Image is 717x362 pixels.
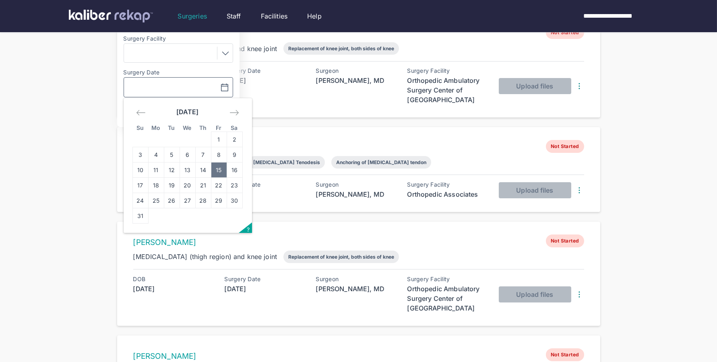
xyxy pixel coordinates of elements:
button: Open the keyboard shortcuts panel. [239,222,252,233]
div: Orthopedic Ambulatory Surgery Center of [GEOGRAPHIC_DATA] [407,284,488,313]
label: Surgery Date [124,69,233,76]
div: [MEDICAL_DATA] Tenodesis [253,159,320,165]
td: Sunday, August 10, 2025 [132,162,148,178]
td: Monday, August 4, 2025 [148,147,164,162]
small: Mo [151,124,161,131]
td: Sunday, August 17, 2025 [132,178,148,193]
span: Upload files [516,290,553,298]
a: Help [307,11,322,21]
label: Surgery Facility [124,35,233,42]
td: Wednesday, August 13, 2025 [180,162,195,178]
div: Surgery Date [225,68,305,74]
a: Facilities [261,11,288,21]
button: Upload files [499,286,571,302]
span: Upload files [516,186,553,194]
div: Orthopedic Ambulatory Surgery Center of [GEOGRAPHIC_DATA] [407,76,488,105]
img: kaliber labs logo [69,10,153,23]
td: Saturday, August 16, 2025 [227,162,242,178]
small: We [183,124,192,131]
img: DotsThreeVertical.31cb0eda.svg [574,81,584,91]
td: Saturday, August 23, 2025 [227,178,242,193]
td: Saturday, August 30, 2025 [227,193,242,208]
td: Saturday, August 2, 2025 [227,132,242,147]
img: DotsThreeVertical.31cb0eda.svg [574,290,584,299]
div: Orthopedic Associates [407,189,488,199]
small: Sa [231,124,238,131]
div: [DATE] [225,284,305,294]
div: [MEDICAL_DATA] (thigh region) and knee joint [133,252,277,261]
small: Tu [168,124,175,131]
td: Wednesday, August 20, 2025 [180,178,195,193]
div: Move forward to switch to the next month. [226,105,243,120]
div: [DATE] [133,284,214,294]
td: Friday, August 29, 2025 [211,193,227,208]
span: Not Started [546,26,584,39]
img: DotsThreeVertical.31cb0eda.svg [574,185,584,195]
td: Sunday, August 3, 2025 [132,147,148,162]
td: Wednesday, August 27, 2025 [180,193,195,208]
td: Thursday, August 21, 2025 [195,178,211,193]
div: Surgery Date [225,181,305,188]
div: [DATE] [225,189,305,199]
td: Tuesday, August 5, 2025 [164,147,180,162]
small: Su [136,124,144,131]
div: Anchoring of [MEDICAL_DATA] tendon [336,159,426,165]
div: [DATE] [225,76,305,85]
td: Tuesday, August 26, 2025 [164,193,180,208]
a: Staff [227,11,241,21]
td: Monday, August 11, 2025 [148,162,164,178]
span: Not Started [546,234,584,247]
div: Surgery Facility [407,68,488,74]
div: [PERSON_NAME], MD [316,76,397,85]
div: Surgeon [316,181,397,188]
span: Not Started [546,348,584,361]
div: Surgery Facility [407,276,488,282]
td: Friday, August 1, 2025 [211,132,227,147]
td: Sunday, August 24, 2025 [132,193,148,208]
small: Fr [216,124,222,131]
div: Replacement of knee joint, both sides of knee [288,254,394,260]
div: Surgery Date [225,276,305,282]
td: Friday, August 8, 2025 [211,147,227,162]
td: Friday, August 15, 2025 [211,162,227,178]
span: ? [247,226,250,233]
span: Upload files [516,82,553,90]
div: Move backward to switch to the previous month. [132,105,149,120]
div: DOB [133,276,214,282]
small: Th [199,124,207,131]
div: Surgery Facility [407,181,488,188]
td: Thursday, August 14, 2025 [195,162,211,178]
td: Friday, August 22, 2025 [211,178,227,193]
td: Monday, August 18, 2025 [148,178,164,193]
a: Surgeries [178,11,207,21]
td: Thursday, August 28, 2025 [195,193,211,208]
td: Monday, August 25, 2025 [148,193,164,208]
a: [PERSON_NAME] [133,352,196,361]
button: Upload files [499,182,571,198]
a: [PERSON_NAME] [133,238,196,247]
span: Not Started [546,140,584,153]
div: Surgeon [316,68,397,74]
div: [PERSON_NAME], MD [316,284,397,294]
div: Replacement of knee joint, both sides of knee [288,45,394,51]
div: Calendar [124,98,252,233]
td: Sunday, August 31, 2025 [132,208,148,224]
strong: [DATE] [176,108,199,116]
td: Thursday, August 7, 2025 [195,147,211,162]
div: [PERSON_NAME], MD [316,189,397,199]
div: Surgeon [316,276,397,282]
td: Tuesday, August 19, 2025 [164,178,180,193]
button: Upload files [499,78,571,94]
td: Saturday, August 9, 2025 [227,147,242,162]
td: Tuesday, August 12, 2025 [164,162,180,178]
td: Wednesday, August 6, 2025 [180,147,195,162]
